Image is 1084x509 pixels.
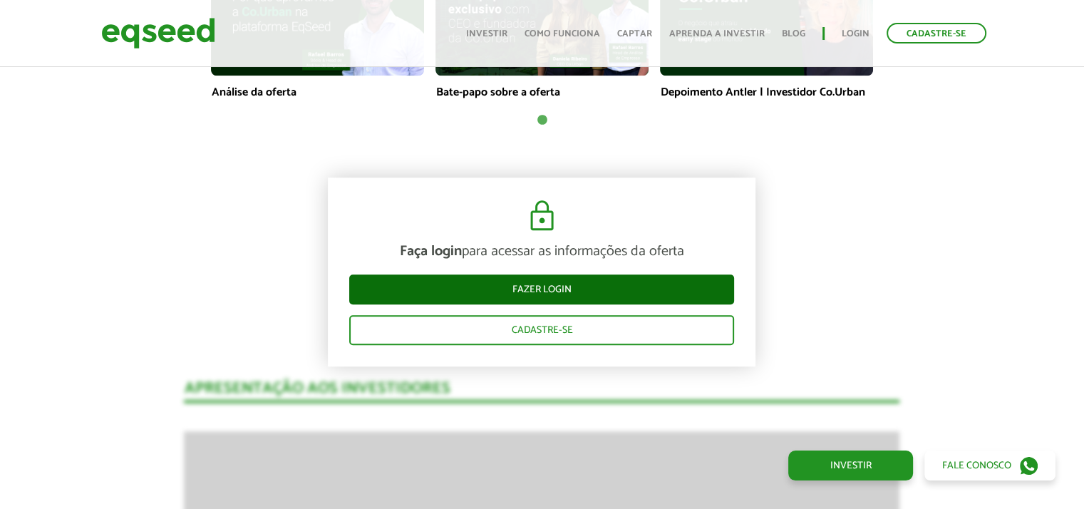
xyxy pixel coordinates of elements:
[669,29,765,38] a: Aprenda a investir
[435,86,649,99] p: Bate-papo sobre a oferta
[782,29,805,38] a: Blog
[660,86,873,99] p: Depoimento Antler | Investidor Co.Urban
[211,86,424,99] p: Análise da oferta
[101,14,215,52] img: EqSeed
[788,451,913,480] a: Investir
[887,23,986,43] a: Cadastre-se
[617,29,652,38] a: Captar
[349,244,734,261] p: para acessar as informações da oferta
[535,113,549,128] button: 1 of 1
[525,200,559,234] img: cadeado.svg
[349,316,734,346] a: Cadastre-se
[924,451,1055,480] a: Fale conosco
[842,29,869,38] a: Login
[525,29,600,38] a: Como funciona
[466,29,507,38] a: Investir
[400,240,462,264] strong: Faça login
[349,275,734,305] a: Fazer login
